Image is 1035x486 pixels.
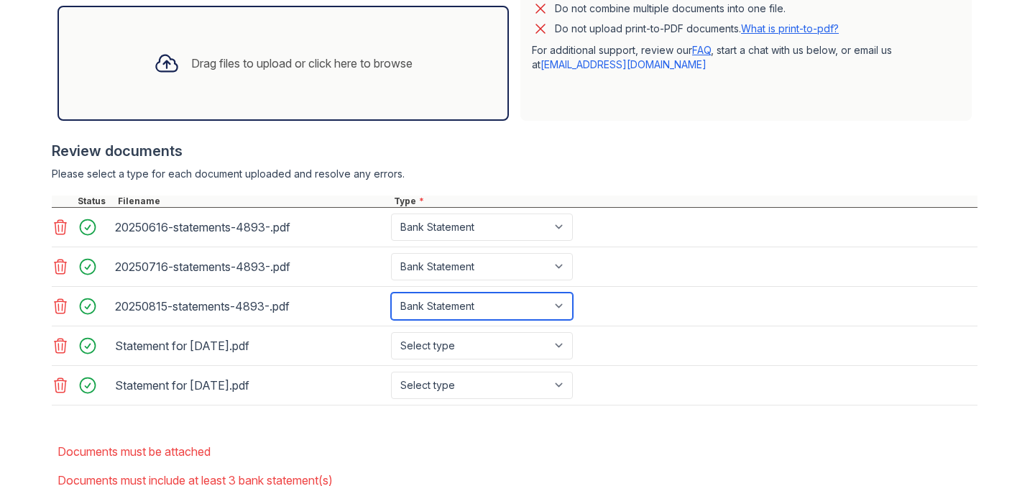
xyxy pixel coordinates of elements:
div: Filename [115,196,391,207]
p: For additional support, review our , start a chat with us below, or email us at [532,43,960,72]
div: 20250616-statements-4893-.pdf [115,216,385,239]
div: Status [75,196,115,207]
div: 20250716-statements-4893-.pdf [115,255,385,278]
div: 20250815-statements-4893-.pdf [115,295,385,318]
li: Documents must be attached [57,437,977,466]
div: Review documents [52,141,977,161]
div: Please select a type for each document uploaded and resolve any errors. [52,167,977,181]
p: Do not upload print-to-PDF documents. [555,22,839,36]
div: Drag files to upload or click here to browse [191,55,413,72]
a: What is print-to-pdf? [741,22,839,35]
a: [EMAIL_ADDRESS][DOMAIN_NAME] [540,58,707,70]
div: Type [391,196,977,207]
a: FAQ [692,44,711,56]
div: Statement for [DATE].pdf [115,374,385,397]
div: Statement for [DATE].pdf [115,334,385,357]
